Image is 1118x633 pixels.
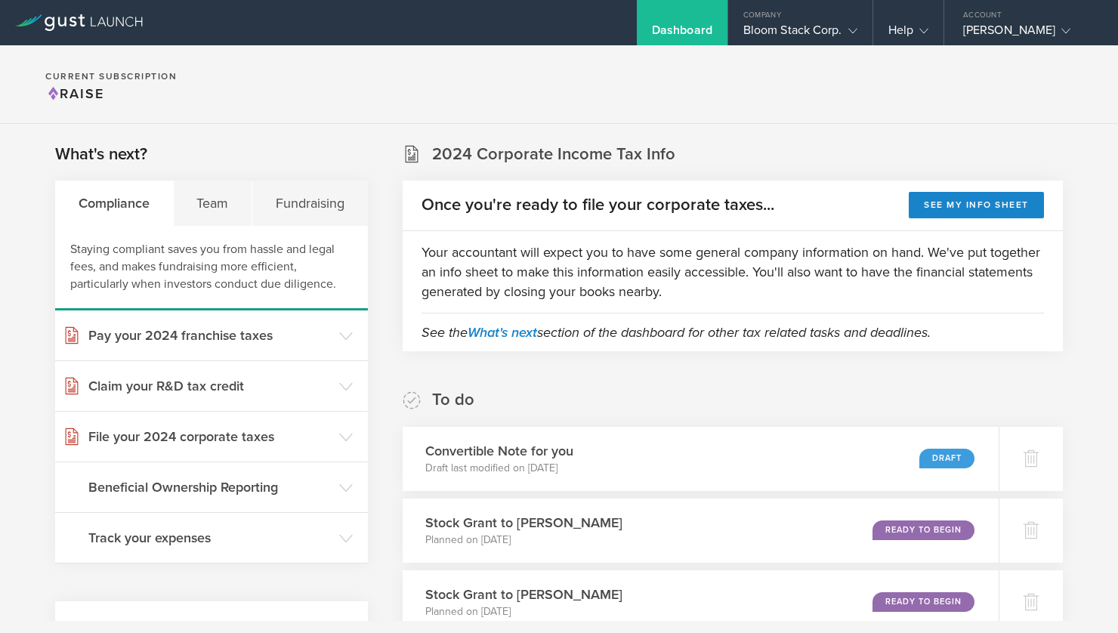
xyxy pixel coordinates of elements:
div: Bloom Stack Corp. [743,23,857,45]
p: Draft last modified on [DATE] [425,461,573,476]
h2: What's next? [55,144,147,165]
div: Ready to Begin [872,520,974,540]
h3: Claim your R&D tax credit [88,376,332,396]
div: Dashboard [652,23,712,45]
h3: File your 2024 corporate taxes [88,427,332,446]
h2: Once you're ready to file your corporate taxes... [422,194,774,216]
h2: To do [432,389,474,411]
h3: Convertible Note for you [425,441,573,461]
p: Planned on [DATE] [425,533,622,548]
div: [PERSON_NAME] [963,23,1092,45]
div: Team [174,181,253,226]
h2: 2024 Corporate Income Tax Info [432,144,675,165]
a: What's next [468,324,537,341]
h3: Pay your 2024 franchise taxes [88,326,332,345]
em: See the section of the dashboard for other tax related tasks and deadlines. [422,324,931,341]
div: Help [888,23,928,45]
div: Draft [919,449,974,468]
h3: Beneficial Ownership Reporting [88,477,332,497]
h2: Current Subscription [45,72,177,81]
h3: Stock Grant to [PERSON_NAME] [425,513,622,533]
p: Your accountant will expect you to have some general company information on hand. We've put toget... [422,242,1044,301]
div: Compliance [55,181,174,226]
div: Staying compliant saves you from hassle and legal fees, and makes fundraising more efficient, par... [55,226,368,310]
h3: Stock Grant to [PERSON_NAME] [425,585,622,604]
button: See my info sheet [909,192,1044,218]
div: Stock Grant to [PERSON_NAME]Planned on [DATE]Ready to Begin [403,499,999,563]
iframe: Chat Widget [1042,560,1118,633]
h3: Track your expenses [88,528,332,548]
div: Convertible Note for youDraft last modified on [DATE]Draft [403,427,999,491]
p: Planned on [DATE] [425,604,622,619]
span: Raise [45,85,104,102]
div: Fundraising [252,181,368,226]
div: Ready to Begin [872,592,974,612]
